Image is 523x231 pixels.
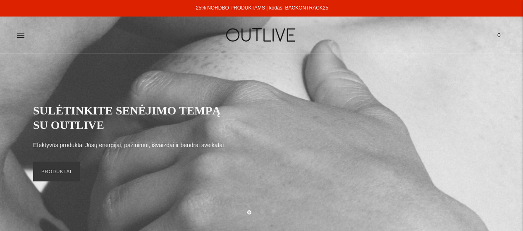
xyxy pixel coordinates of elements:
img: OUTLIVE [210,21,313,49]
p: Efektyvūs produktai Jūsų energijai, pažinimui, išvaizdai ir bendrai sveikatai [33,141,224,150]
button: Move carousel to slide 2 [260,210,264,214]
h2: SULĖTINKITE SENĖJIMO TEMPĄ SU OUTLIVE [33,103,232,132]
button: Move carousel to slide 3 [272,210,276,214]
span: 0 [493,29,505,41]
a: 0 [492,26,506,44]
button: Move carousel to slide 1 [247,210,251,214]
a: PRODUKTAI [33,162,80,181]
a: -25% NORDBO PRODUKTAMS | kodas: BACKONTRACK25 [194,5,328,11]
